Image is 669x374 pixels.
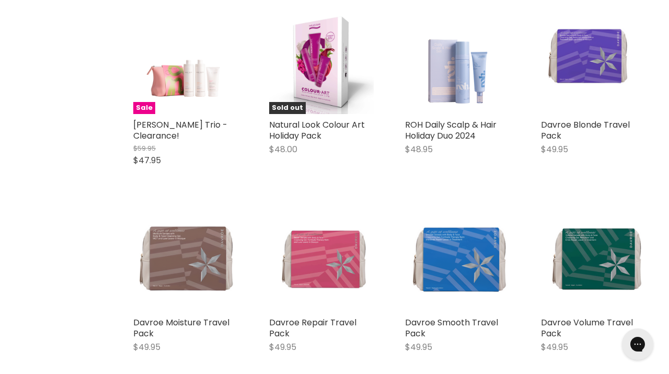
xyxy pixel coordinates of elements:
[541,217,645,302] img: Davroe Volume Travel Pack
[405,316,498,339] a: Davroe Smooth Travel Pack
[541,119,630,142] a: Davroe Blonde Travel Pack
[133,341,160,353] span: $49.95
[133,119,227,142] a: [PERSON_NAME] Trio - Clearance!
[541,207,645,312] a: Davroe Volume Travel Pack
[133,316,229,339] a: Davroe Moisture Travel Pack
[405,9,510,114] a: ROH Daily Scalp & Hair Holiday Duo 2024
[133,9,238,114] a: Nak Nourish Trio - Clearance!Sale
[133,214,238,305] img: Davroe Moisture Travel Pack
[269,9,374,114] a: Natural Look Colour Art Holiday PackSold out
[133,207,238,312] a: Davroe Moisture Travel Pack
[144,9,227,114] img: Nak Nourish Trio - Clearance!
[269,212,374,308] img: Davroe Repair Travel Pack
[405,119,497,142] a: ROH Daily Scalp & Hair Holiday Duo 2024
[133,143,156,153] span: $59.95
[269,143,297,155] span: $48.00
[133,154,161,166] span: $47.95
[541,9,645,114] a: Davroe Blonde Travel Pack
[269,316,356,339] a: Davroe Repair Travel Pack
[405,143,433,155] span: $48.95
[617,325,659,364] iframe: Gorgias live chat messenger
[269,119,365,142] a: Natural Look Colour Art Holiday Pack
[541,341,568,353] span: $49.95
[541,316,633,339] a: Davroe Volume Travel Pack
[405,207,510,312] a: Davroe Smooth Travel Pack
[269,341,296,353] span: $49.95
[416,9,499,114] img: ROH Daily Scalp & Hair Holiday Duo 2024
[405,341,432,353] span: $49.95
[269,102,306,114] span: Sold out
[541,143,568,155] span: $49.95
[133,102,155,114] span: Sale
[269,207,374,312] a: Davroe Repair Travel Pack
[269,9,374,114] img: Natural Look Colour Art Holiday Pack
[541,20,645,103] img: Davroe Blonde Travel Pack
[405,218,510,301] img: Davroe Smooth Travel Pack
